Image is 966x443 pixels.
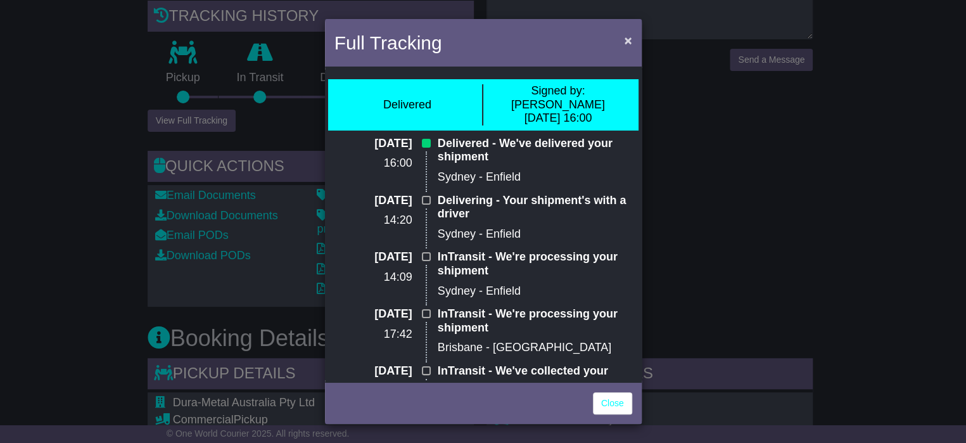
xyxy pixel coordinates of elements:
[438,307,632,335] p: InTransit - We're processing your shipment
[438,137,632,164] p: Delivered - We've delivered your shipment
[438,194,632,221] p: Delivering - Your shipment's with a driver
[490,84,627,125] div: [PERSON_NAME] [DATE] 16:00
[438,170,632,184] p: Sydney - Enfield
[334,29,442,57] h4: Full Tracking
[438,364,632,392] p: InTransit - We've collected your shipment
[438,341,632,355] p: Brisbane - [GEOGRAPHIC_DATA]
[334,137,412,151] p: [DATE]
[334,307,412,321] p: [DATE]
[531,84,585,97] span: Signed by:
[438,285,632,299] p: Sydney - Enfield
[334,271,412,285] p: 14:09
[383,98,431,112] div: Delivered
[334,194,412,208] p: [DATE]
[593,392,632,414] a: Close
[624,33,632,48] span: ×
[334,328,412,342] p: 17:42
[438,250,632,278] p: InTransit - We're processing your shipment
[618,27,638,53] button: Close
[334,157,412,170] p: 16:00
[334,214,412,228] p: 14:20
[438,228,632,241] p: Sydney - Enfield
[334,364,412,378] p: [DATE]
[334,250,412,264] p: [DATE]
